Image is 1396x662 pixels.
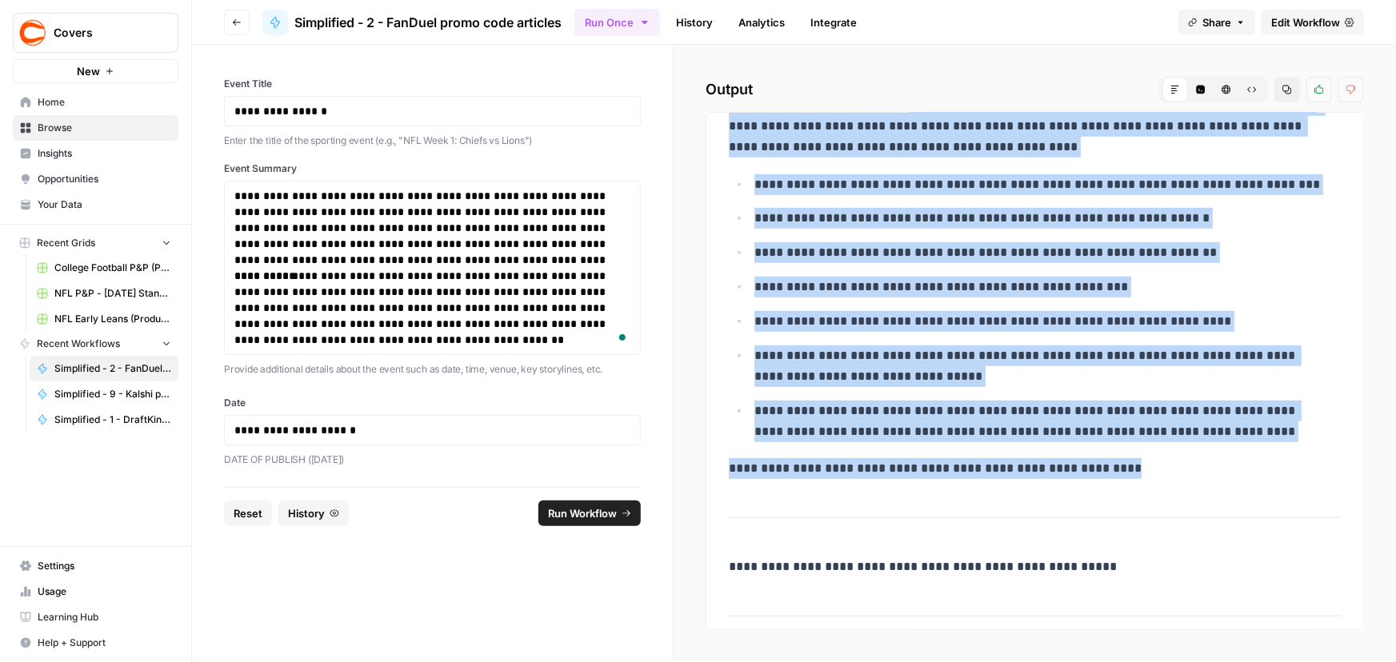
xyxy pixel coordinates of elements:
img: Covers Logo [18,18,47,47]
span: NFL P&P - [DATE] Standard (Production) Grid [54,286,171,301]
span: Your Data [38,197,171,212]
span: College Football P&P (Production) Grid (1) [54,261,171,275]
label: Event Summary [224,162,641,176]
p: Provide additional details about the event such as date, time, venue, key storylines, etc. [224,361,641,377]
a: NFL Early Leans (Production) Grid (3) [30,306,178,332]
span: History [288,505,325,521]
button: Recent Workflows [13,332,178,356]
a: College Football P&P (Production) Grid (1) [30,255,178,281]
span: Settings [38,559,171,573]
button: Workspace: Covers [13,13,178,53]
span: Share [1202,14,1231,30]
span: Simplified - 1 - DraftKings promo code articles [54,413,171,427]
p: DATE OF PUBLISH ([DATE]) [224,452,641,468]
span: Run Workflow [548,505,617,521]
h2: Output [706,77,1364,102]
span: Simplified - 2 - FanDuel promo code articles [54,361,171,376]
a: Browse [13,115,178,141]
p: Enter the title of the sporting event (e.g., "NFL Week 1: Chiefs vs Lions") [224,133,641,149]
button: Run Workflow [538,500,641,526]
a: Usage [13,579,178,604]
button: Reset [224,500,272,526]
button: History [278,500,349,526]
span: Home [38,95,171,110]
span: Edit Workflow [1271,14,1340,30]
button: Recent Grids [13,231,178,255]
a: Integrate [801,10,866,35]
button: Share [1178,10,1255,35]
a: Opportunities [13,166,178,192]
span: Recent Grids [37,236,95,250]
span: Covers [54,25,150,41]
span: Recent Workflows [37,337,120,351]
span: Usage [38,584,171,599]
span: Opportunities [38,172,171,186]
a: Simplified - 9 - Kalshi promo code articles [30,381,178,407]
label: Date [224,396,641,410]
a: Edit Workflow [1262,10,1364,35]
a: Insights [13,141,178,166]
span: Browse [38,121,171,135]
span: Learning Hub [38,610,171,624]
button: Help + Support [13,630,178,656]
a: Simplified - 1 - DraftKings promo code articles [30,407,178,433]
span: Reset [234,505,262,521]
a: History [666,10,722,35]
label: Event Title [224,77,641,91]
span: New [77,63,100,79]
button: New [13,59,178,83]
a: Analytics [729,10,794,35]
span: NFL Early Leans (Production) Grid (3) [54,312,171,326]
a: Simplified - 2 - FanDuel promo code articles [30,356,178,381]
a: Home [13,90,178,115]
div: To enrich screen reader interactions, please activate Accessibility in Grammarly extension settings [234,188,630,348]
span: Simplified - 9 - Kalshi promo code articles [54,387,171,401]
button: Run Once [574,9,660,36]
span: Simplified - 2 - FanDuel promo code articles [294,13,562,32]
span: Insights [38,146,171,161]
a: Simplified - 2 - FanDuel promo code articles [262,10,562,35]
span: Help + Support [38,636,171,650]
a: NFL P&P - [DATE] Standard (Production) Grid [30,281,178,306]
a: Learning Hub [13,604,178,630]
a: Your Data [13,192,178,217]
a: Settings [13,553,178,579]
